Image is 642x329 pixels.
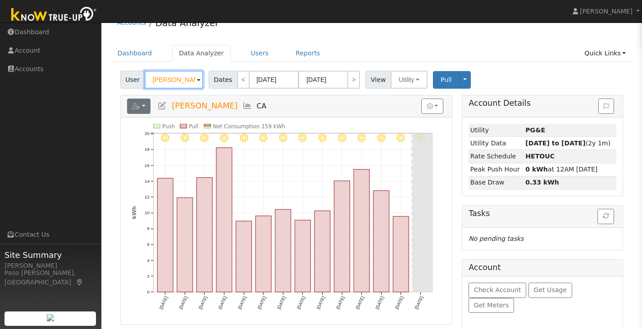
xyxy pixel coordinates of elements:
div: Paso [PERSON_NAME], [GEOGRAPHIC_DATA] [5,268,96,287]
span: Site Summary [5,249,96,261]
span: [PERSON_NAME] [580,8,633,15]
span: (2y 1m) [525,140,610,147]
span: Dates [209,71,237,89]
text: 8 [147,226,149,231]
rect: onclick="" [295,220,310,292]
a: Multi-Series Graph [242,101,252,110]
input: Select a User [145,71,203,89]
text: 10 [145,210,150,215]
button: Check Account [469,283,526,298]
text: 0 [147,289,150,294]
text: [DATE] [198,296,208,310]
text: [DATE] [414,296,424,310]
i: 9/16 - Clear [396,134,405,142]
i: No pending tasks [469,235,524,242]
span: User [120,71,145,89]
i: 9/07 - Clear [220,134,228,142]
h5: Account [469,263,501,272]
button: Refresh [597,209,614,224]
i: 9/13 - Clear [337,134,346,142]
strong: C [525,153,555,160]
a: Reports [289,45,327,62]
text: [DATE] [335,296,346,310]
text: [DATE] [394,296,405,310]
rect: onclick="" [393,216,409,292]
h5: Tasks [469,209,616,218]
a: Data Analyzer [155,18,219,28]
td: Peak Push Hour [469,163,524,176]
text: Net Consumption 159 kWh [213,123,285,130]
span: Pull [441,76,452,83]
i: 9/04 - Clear [161,134,169,142]
rect: onclick="" [275,210,291,293]
strong: 0 kWh [525,166,548,173]
td: Rate Schedule [469,150,524,163]
rect: onclick="" [255,216,271,292]
rect: onclick="" [354,170,369,293]
h5: Account Details [469,99,616,108]
text: [DATE] [237,296,247,310]
i: 9/15 - Clear [377,134,386,142]
text: Push [162,123,175,130]
i: 9/11 - Clear [298,134,307,142]
text: 20 [145,131,150,136]
text: 12 [145,194,150,199]
i: 9/12 - Clear [318,134,327,142]
text: 16 [145,163,150,168]
button: Issue History [598,99,614,114]
text: [DATE] [315,296,326,310]
text: 4 [147,258,150,263]
rect: onclick="" [334,181,350,292]
text: [DATE] [276,296,287,310]
td: Base Draw [469,176,524,189]
text: [DATE] [217,296,228,310]
td: Utility Data [469,137,524,150]
a: > [347,71,360,89]
span: View [365,71,391,89]
text: 6 [147,242,149,247]
rect: onclick="" [373,191,389,292]
text: [DATE] [178,296,188,310]
rect: onclick="" [236,221,251,292]
text: 18 [145,147,150,152]
rect: onclick="" [216,148,232,292]
button: Get Usage [528,283,572,298]
img: Know True-Up [7,5,101,25]
a: < [237,71,250,89]
text: 2 [147,274,149,279]
span: Get Usage [534,286,567,293]
a: Dashboard [111,45,159,62]
td: at 12AM [DATE] [524,163,616,176]
img: retrieve [47,314,54,321]
a: Quick Links [578,45,633,62]
a: Edit User (37490) [157,101,167,110]
a: Map [76,279,84,286]
a: Users [244,45,276,62]
button: Get Meters [469,298,514,313]
text: [DATE] [158,296,168,310]
text: [DATE] [374,296,385,310]
span: CA [257,102,267,110]
text: Pull [189,123,198,130]
span: Check Account [474,286,521,293]
text: [DATE] [256,296,267,310]
i: 9/05 - Clear [181,134,189,142]
i: 9/10 - Clear [279,134,287,142]
text: 14 [145,179,150,184]
td: Utility [469,124,524,137]
i: 9/08 - Clear [239,134,248,142]
rect: onclick="" [177,198,193,292]
i: 9/09 - Clear [259,134,268,142]
text: kWh [131,206,137,219]
text: [DATE] [355,296,365,310]
button: Utility [391,71,428,89]
strong: [DATE] to [DATE] [525,140,585,147]
span: Get Meters [474,302,509,309]
rect: onclick="" [314,211,330,293]
a: Data Analyzer [172,45,231,62]
strong: ID: 17296352, authorized: 09/18/25 [525,126,545,134]
span: [PERSON_NAME] [172,101,237,110]
a: Accounts [117,19,146,26]
i: 9/06 - Clear [200,134,209,142]
button: Pull [433,71,460,89]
